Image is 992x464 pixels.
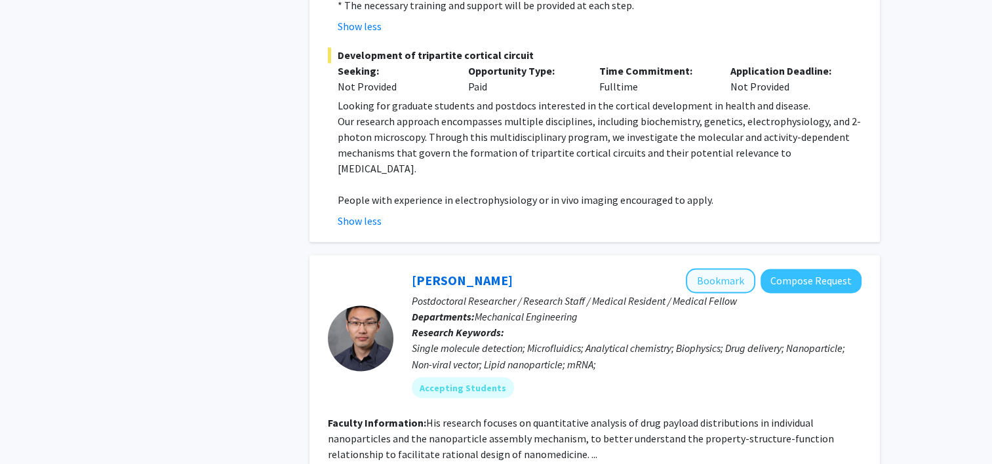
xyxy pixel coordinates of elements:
button: Show less [338,213,382,229]
p: Our research approach encompasses multiple disciplines, including biochemistry, genetics, electro... [338,113,862,176]
p: Seeking: [338,63,449,79]
a: [PERSON_NAME] [412,272,513,288]
div: Not Provided [338,79,449,94]
div: Single molecule detection; Microfluidics; Analytical chemistry; Biophysics; Drug delivery; Nanopa... [412,340,862,372]
button: Compose Request to Sixuan Li [761,269,862,293]
button: Add Sixuan Li to Bookmarks [686,268,755,293]
p: Time Commitment: [599,63,711,79]
p: Postdoctoral Researcher / Research Staff / Medical Resident / Medical Fellow [412,293,862,309]
fg-read-more: His research focuses on quantitative analysis of drug payload distributions in individual nanopar... [328,416,834,460]
b: Research Keywords: [412,326,504,339]
span: Mechanical Engineering [475,310,578,323]
p: Application Deadline: [730,63,842,79]
iframe: Chat [10,405,56,454]
div: Not Provided [721,63,852,94]
div: Paid [458,63,589,94]
p: People with experience in electrophysiology or in vivo imaging encouraged to apply. [338,192,862,208]
p: Opportunity Type: [468,63,580,79]
div: Fulltime [589,63,721,94]
mat-chip: Accepting Students [412,377,514,398]
span: Development of tripartite cortical circuit [328,47,862,63]
p: Looking for graduate students and postdocs interested in the cortical development in health and d... [338,98,862,113]
b: Faculty Information: [328,416,426,429]
b: Departments: [412,310,475,323]
button: Show less [338,18,382,34]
